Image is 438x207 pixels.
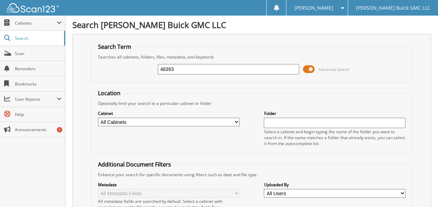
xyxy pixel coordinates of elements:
span: Bookmarks [15,81,62,87]
label: Folder [264,110,405,116]
legend: Additional Document Filters [95,161,175,168]
legend: Location [95,89,124,97]
img: scan123-logo-white.svg [7,3,59,12]
span: User Reports [15,96,57,102]
label: Metadata [98,182,240,188]
span: Reminders [15,66,62,72]
span: Advanced Search [318,67,349,72]
span: Announcements [15,127,62,133]
span: [PERSON_NAME] Buick GMC LLC [356,6,430,10]
div: Searches all cabinets, folders, files, metadata, and keywords [95,54,409,60]
span: Search [15,35,61,41]
label: Uploaded By [264,182,405,188]
span: [PERSON_NAME] [294,6,333,10]
span: Scan [15,51,62,56]
span: Help [15,111,62,117]
span: Cabinets [15,20,57,26]
div: 1 [57,127,62,133]
label: Cabinet [98,110,240,116]
div: Select a cabinet and begin typing the name of the folder you want to search in. If the name match... [264,129,405,146]
legend: Search Term [95,43,135,51]
div: Enhance your search for specific documents using filters such as date and file type. [95,172,409,178]
h1: Search [PERSON_NAME] Buick GMC LLC [72,19,431,30]
div: Optionally limit your search to a particular cabinet or folder [95,100,409,106]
